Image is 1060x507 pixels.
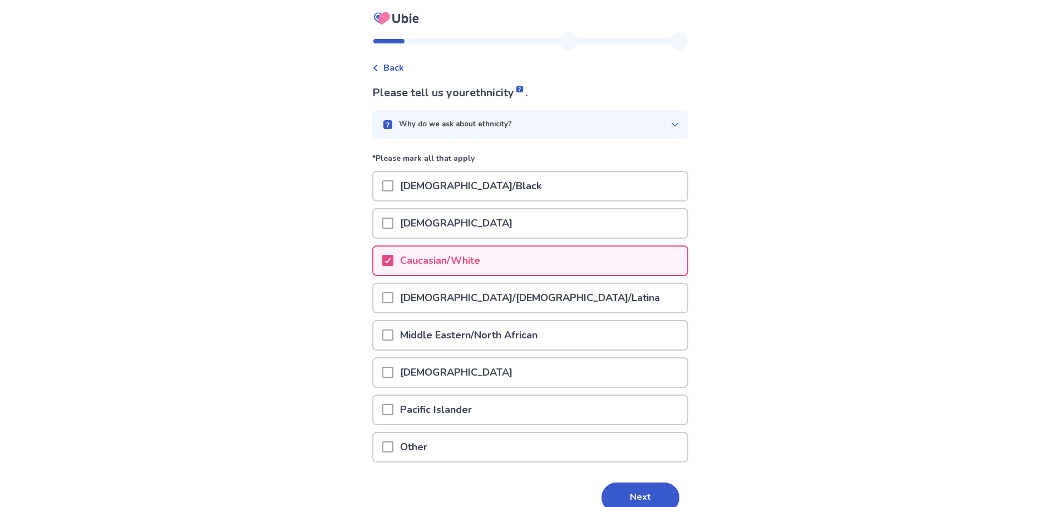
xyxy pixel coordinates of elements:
p: *Please mark all that apply [372,152,688,171]
p: Why do we ask about ethnicity? [399,119,512,130]
p: [DEMOGRAPHIC_DATA] [393,209,519,238]
p: [DEMOGRAPHIC_DATA]/Black [393,172,548,200]
p: Pacific Islander [393,396,479,424]
p: [DEMOGRAPHIC_DATA] [393,358,519,387]
span: Back [383,61,404,75]
p: Other [393,433,434,461]
p: [DEMOGRAPHIC_DATA]/[DEMOGRAPHIC_DATA]/Latina [393,284,667,312]
span: ethnicity [470,85,525,100]
p: Middle Eastern/North African [393,321,544,350]
p: Caucasian/White [393,247,487,275]
p: Please tell us your . [372,85,688,101]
